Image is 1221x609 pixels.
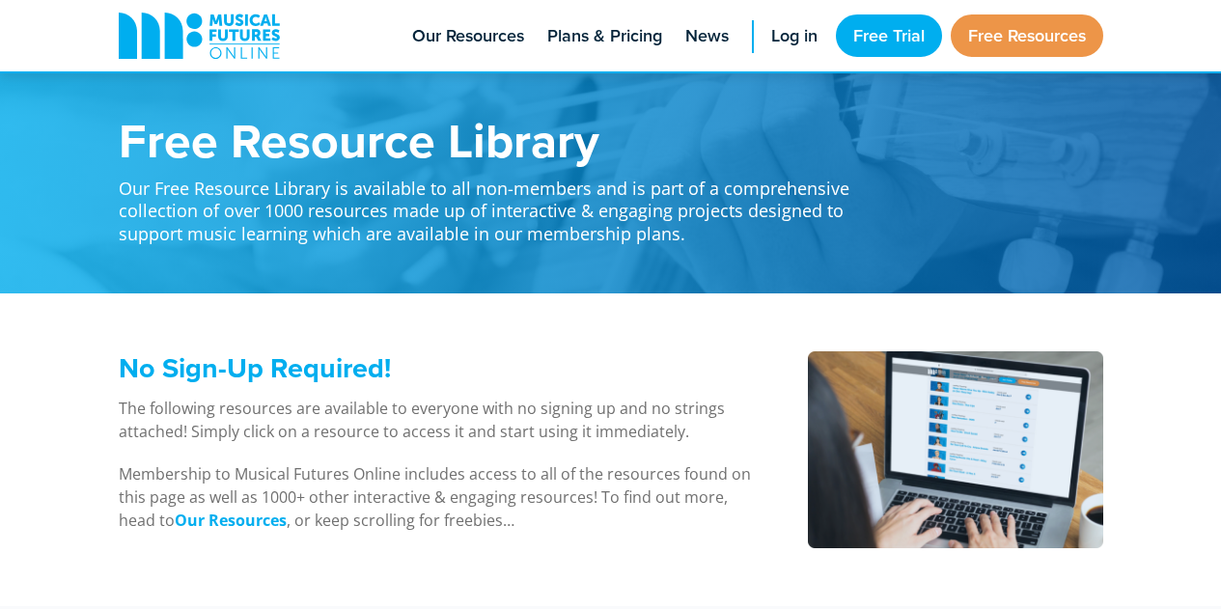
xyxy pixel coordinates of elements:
span: Plans & Pricing [547,23,662,49]
p: Membership to Musical Futures Online includes access to all of the resources found on this page a... [119,462,759,532]
a: Free Resources [951,14,1103,57]
a: Our Resources [175,510,287,532]
strong: Our Resources [175,510,287,531]
span: Our Resources [412,23,524,49]
p: Our Free Resource Library is available to all non-members and is part of a comprehensive collecti... [119,164,872,245]
p: The following resources are available to everyone with no signing up and no strings attached! Sim... [119,397,759,443]
span: Log in [771,23,818,49]
span: News [685,23,729,49]
a: Free Trial [836,14,942,57]
h1: Free Resource Library [119,116,872,164]
span: No Sign-Up Required! [119,347,391,388]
